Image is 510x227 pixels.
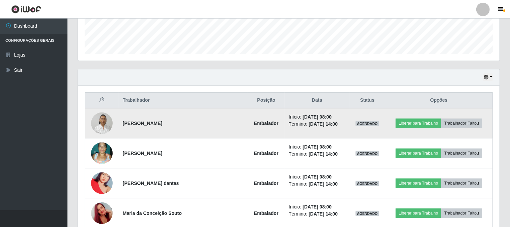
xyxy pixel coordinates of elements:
button: Liberar para Trabalho [396,208,441,218]
strong: [PERSON_NAME] [123,151,162,156]
li: Início: [289,114,345,121]
li: Término: [289,210,345,218]
strong: Embalador [254,210,278,216]
time: [DATE] 14:00 [309,151,338,157]
li: Término: [289,151,345,158]
th: Opções [385,93,492,108]
button: Liberar para Trabalho [396,179,441,188]
li: Término: [289,121,345,128]
li: Início: [289,203,345,210]
img: 1675303307649.jpeg [91,109,113,137]
time: [DATE] 14:00 [309,211,338,217]
li: Término: [289,181,345,188]
th: Trabalhador [119,93,248,108]
time: [DATE] 08:00 [303,174,332,180]
time: [DATE] 08:00 [303,204,332,209]
img: CoreUI Logo [11,5,41,13]
button: Liberar para Trabalho [396,149,441,158]
strong: [PERSON_NAME] [123,121,162,126]
th: Status [349,93,385,108]
button: Trabalhador Faltou [441,208,482,218]
img: 1718807119279.jpeg [91,164,113,202]
strong: Embalador [254,151,278,156]
button: Liberar para Trabalho [396,119,441,128]
span: AGENDADO [356,181,379,186]
th: Posição [248,93,285,108]
span: AGENDADO [356,151,379,156]
span: AGENDADO [356,121,379,126]
span: AGENDADO [356,211,379,216]
li: Início: [289,143,345,151]
time: [DATE] 14:00 [309,121,338,127]
time: [DATE] 08:00 [303,114,332,120]
strong: [PERSON_NAME] dantas [123,181,179,186]
button: Trabalhador Faltou [441,179,482,188]
strong: Embalador [254,121,278,126]
strong: Embalador [254,181,278,186]
li: Início: [289,173,345,181]
button: Trabalhador Faltou [441,119,482,128]
strong: Maria da Conceição Souto [123,210,182,216]
th: Data [285,93,349,108]
img: 1677665450683.jpeg [91,139,113,167]
time: [DATE] 14:00 [309,181,338,187]
button: Trabalhador Faltou [441,149,482,158]
time: [DATE] 08:00 [303,144,332,150]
